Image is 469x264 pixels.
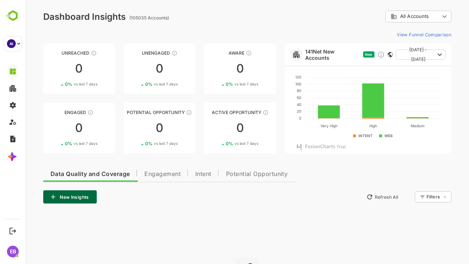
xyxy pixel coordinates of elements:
[160,110,166,115] div: These accounts are MQAs and can be passed on to Inside Sales
[178,103,250,153] a: Active OpportunityThese accounts have open opportunities which might be at any of the Sales Stage...
[7,39,16,48] div: AI
[362,52,367,57] div: This card does not support filter and segments
[4,9,22,23] img: BambooboxLogoMark.f1c84d78b4c51b1a7b5f700c9845e183.svg
[220,50,226,56] div: These accounts have just entered the buying cycle and need further nurturing
[146,50,152,56] div: These accounts have not shown enough engagement and need nurturing
[65,50,71,56] div: These accounts have not been engaged with for a defined time period
[401,194,414,199] div: Filters
[119,81,152,87] div: 0 %
[8,226,18,236] button: Logout
[170,171,186,177] span: Intent
[18,63,89,74] div: 0
[344,124,351,128] text: High
[271,88,276,93] text: 80
[200,141,233,146] div: 0 %
[18,190,71,203] button: New Insights
[237,110,243,115] div: These accounts have open opportunities which might be at any of the Sales Stages
[7,246,19,257] div: EB
[360,10,426,24] div: All Accounts
[271,102,276,107] text: 40
[18,11,100,22] div: Dashboard Insights
[209,141,233,146] span: vs last 7 days
[339,52,347,56] span: New
[18,122,89,134] div: 0
[18,103,89,153] a: EngagedThese accounts are warm, further nurturing would qualify them to MQAs00%vs last 7 days
[18,43,89,94] a: UnreachedThese accounts have not been engaged with for a defined time period00%vs last 7 days
[370,49,420,60] button: [DATE] - [DATE]
[18,110,89,115] div: Engaged
[209,81,233,87] span: vs last 7 days
[98,43,170,94] a: UnengagedThese accounts have not shown enough engagement and need nurturing00%vs last 7 days
[368,29,426,40] button: View Funnel Comparison
[178,110,250,115] div: Active Opportunity
[270,82,276,86] text: 100
[128,141,152,146] span: vs last 7 days
[337,191,376,203] button: Refresh All
[39,141,72,146] div: 0 %
[98,50,170,56] div: Unengaged
[178,63,250,74] div: 0
[376,45,409,64] span: [DATE] - [DATE]
[18,50,89,56] div: Unreached
[48,81,72,87] span: vs last 7 days
[270,75,276,79] text: 120
[271,95,276,100] text: 60
[98,122,170,134] div: 0
[178,43,250,94] a: AwareThese accounts have just entered the buying cycle and need further nurturing00%vs last 7 days
[119,141,152,146] div: 0 %
[385,124,399,128] text: Medium
[98,103,170,153] a: Potential OpportunityThese accounts are MQAs and can be passed on to Inside Sales00%vs last 7 days
[400,190,426,203] div: Filters
[48,141,72,146] span: vs last 7 days
[128,81,152,87] span: vs last 7 days
[271,109,276,113] text: 20
[98,63,170,74] div: 0
[104,15,145,21] ag: (105035 Accounts)
[273,116,276,120] text: 0
[365,13,414,20] div: All Accounts
[119,171,155,177] span: Engagement
[178,122,250,134] div: 0
[98,110,170,115] div: Potential Opportunity
[352,51,359,58] div: Discover new ICP-fit accounts showing engagement — via intent surges, anonymous website visits, L...
[62,110,68,115] div: These accounts are warm, further nurturing would qualify them to MQAs
[39,81,72,87] div: 0 %
[25,171,104,177] span: Data Quality and Coverage
[178,50,250,56] div: Aware
[200,81,233,87] div: 0 %
[374,14,403,19] span: All Accounts
[200,171,262,177] span: Potential Opportunity
[280,48,335,61] a: 141Net New Accounts
[295,124,312,128] text: Very High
